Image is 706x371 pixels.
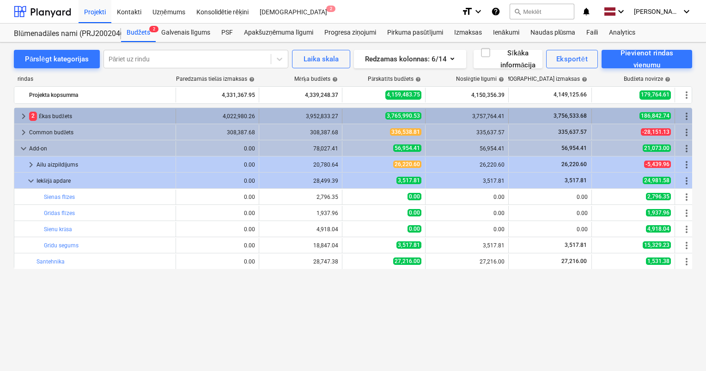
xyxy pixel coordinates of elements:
[44,226,72,233] a: Sienu krāsa
[263,145,338,152] div: 78,027.41
[474,50,542,68] button: Sīkāka informācija
[263,88,338,102] div: 4,339,248.37
[512,210,588,216] div: 0.00
[385,112,421,120] span: 3,765,990.53
[29,125,172,140] div: Common budžets
[644,161,671,168] span: -5,439.96
[553,113,588,119] span: 3,756,533.68
[393,257,421,265] span: 27,216.00
[602,50,692,68] button: Pievienot rindas vienumu
[634,8,680,15] span: [PERSON_NAME]
[263,226,338,233] div: 4,918.04
[681,6,692,17] i: keyboard_arrow_down
[319,24,382,42] div: Progresa ziņojumi
[612,47,682,72] div: Pievienot rindas vienumu
[354,50,466,68] button: Redzamas kolonnas:6/14
[660,327,706,371] iframe: Chat Widget
[263,258,338,265] div: 28,747.38
[646,225,671,233] span: 4,918.04
[292,50,350,68] button: Laika skala
[510,4,574,19] button: Meklēt
[512,194,588,200] div: 0.00
[180,242,255,249] div: 0.00
[121,24,156,42] div: Budžets
[497,76,587,83] div: [DEMOGRAPHIC_DATA] izmaksas
[429,210,505,216] div: 0.00
[429,162,505,168] div: 26,220.60
[44,242,79,249] a: Grīdu segums
[393,161,421,168] span: 26,220.60
[304,53,339,65] div: Laika skala
[408,209,421,216] span: 0.00
[525,24,581,42] div: Naudas plūsma
[681,143,692,154] span: Vairāk darbību
[681,256,692,267] span: Vairāk darbību
[663,77,670,82] span: help
[149,26,158,32] span: 2
[646,193,671,200] span: 2,796.35
[396,241,421,249] span: 3,517.81
[449,24,487,42] div: Izmaksas
[330,77,338,82] span: help
[385,90,421,99] span: 4,159,483.75
[643,144,671,152] span: 21,073.00
[560,258,588,264] span: 27,216.00
[396,177,421,184] span: 3,517.81
[180,258,255,265] div: 0.00
[29,112,37,120] span: 2
[29,109,172,124] div: Ēkas budžets
[473,6,484,17] i: keyboard_arrow_down
[365,53,455,65] div: Redzamas kolonnas : 6/14
[29,88,172,102] div: Projekta kopsumma
[180,210,255,216] div: 0.00
[263,210,338,216] div: 1,937.96
[681,240,692,251] span: Vairāk darbību
[581,24,603,42] a: Faili
[180,194,255,200] div: 0.00
[37,174,172,188] div: Iekšējā apdare
[176,76,255,83] div: Paredzamās tiešās izmaksas
[368,76,421,83] div: Pārskatīts budžets
[462,6,473,17] i: format_size
[25,175,37,186] span: keyboard_arrow_down
[408,225,421,233] span: 0.00
[681,111,692,122] span: Vairāk darbību
[414,77,421,82] span: help
[681,90,692,101] span: Vairāk darbību
[180,162,255,168] div: 0.00
[382,24,449,42] a: Pirkuma pasūtījumi
[25,159,37,170] span: keyboard_arrow_right
[429,145,505,152] div: 56,954.41
[263,178,338,184] div: 28,499.39
[429,113,505,120] div: 3,757,764.41
[681,224,692,235] span: Vairāk darbību
[557,129,588,135] span: 335,637.57
[681,191,692,203] span: Vairāk darbību
[29,141,172,156] div: Add-on
[564,242,588,248] span: 3,517.81
[643,241,671,249] span: 15,329.23
[429,194,505,200] div: 0.00
[180,145,255,152] div: 0.00
[487,24,525,42] a: Ienākumi
[556,53,588,65] div: Eksportēt
[44,194,75,200] a: Sienas flīzes
[180,178,255,184] div: 0.00
[18,127,29,138] span: keyboard_arrow_right
[263,162,338,168] div: 20,780.64
[216,24,238,42] a: PSF
[429,226,505,233] div: 0.00
[263,129,338,136] div: 308,387.68
[514,8,521,15] span: search
[263,113,338,120] div: 3,952,833.27
[429,178,505,184] div: 3,517.81
[639,112,671,120] span: 186,842.74
[180,113,255,120] div: 4,022,980.26
[326,6,335,12] span: 2
[263,194,338,200] div: 2,796.35
[456,76,504,83] div: Noslēgtie līgumi
[639,90,671,99] span: 179,764.61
